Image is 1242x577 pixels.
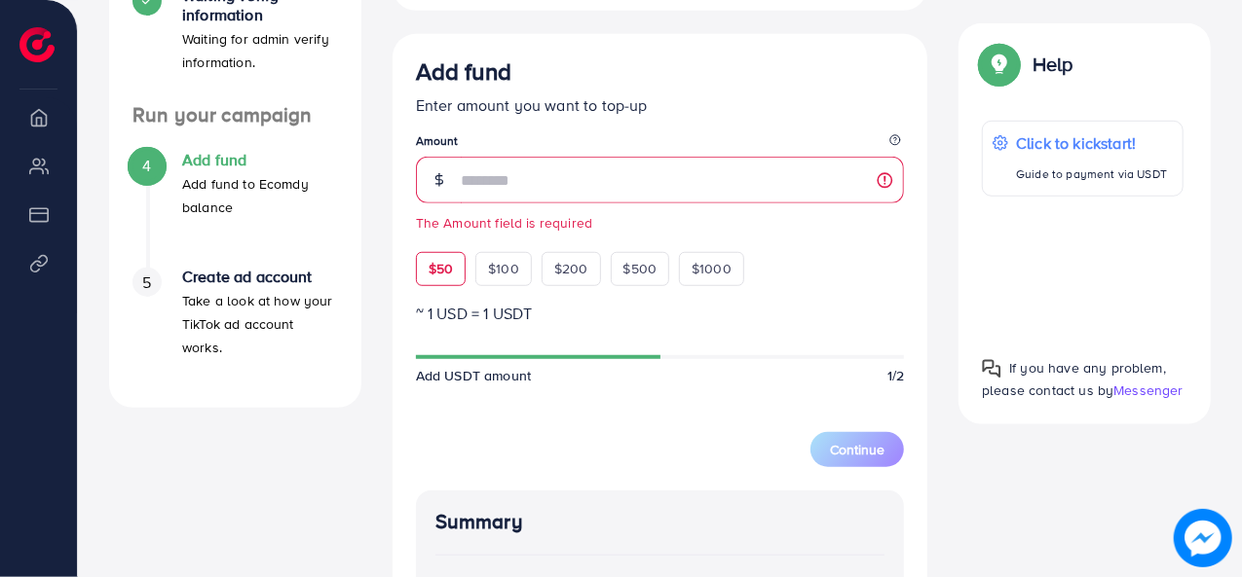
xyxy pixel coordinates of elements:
[623,259,658,278] span: $500
[142,271,151,294] span: 5
[142,155,151,177] span: 4
[887,366,904,385] span: 1/2
[488,259,519,278] span: $100
[416,93,905,117] p: Enter amount you want to top-up
[810,432,904,467] button: Continue
[182,151,338,169] h4: Add fund
[416,366,531,385] span: Add USDT amount
[554,259,588,278] span: $200
[429,259,453,278] span: $50
[182,268,338,286] h4: Create ad account
[416,302,905,325] p: ~ 1 USD = 1 USDT
[982,47,1017,82] img: Popup guide
[1016,162,1167,186] p: Guide to payment via USDT
[182,27,338,74] p: Waiting for admin verify information.
[982,358,1166,400] span: If you have any problem, please contact us by
[416,132,905,157] legend: Amount
[19,27,55,62] img: logo
[1113,380,1183,400] span: Messenger
[1174,509,1232,567] img: image
[182,289,338,359] p: Take a look at how your TikTok ad account works.
[416,57,511,86] h3: Add fund
[435,510,885,534] h4: Summary
[109,268,361,384] li: Create ad account
[830,440,884,459] span: Continue
[692,259,732,278] span: $1000
[1016,131,1167,155] p: Click to kickstart!
[416,213,905,233] small: The Amount field is required
[109,151,361,268] li: Add fund
[1033,53,1073,76] p: Help
[182,172,338,219] p: Add fund to Ecomdy balance
[982,359,1001,379] img: Popup guide
[109,103,361,127] h4: Run your campaign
